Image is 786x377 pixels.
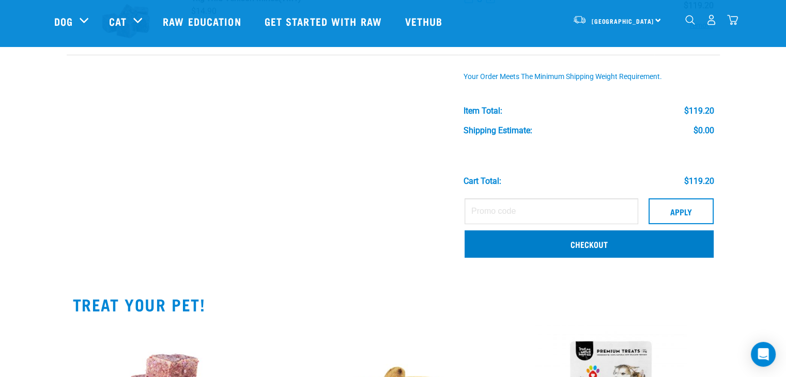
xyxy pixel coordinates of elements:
[464,106,502,116] div: Item Total:
[109,13,127,29] a: Cat
[693,126,714,135] div: $0.00
[254,1,395,42] a: Get started with Raw
[464,177,501,186] div: Cart total:
[684,106,714,116] div: $119.20
[54,13,73,29] a: Dog
[395,1,456,42] a: Vethub
[592,19,654,23] span: [GEOGRAPHIC_DATA]
[684,177,714,186] div: $119.20
[465,198,638,224] input: Promo code
[465,230,714,257] a: Checkout
[751,342,776,367] div: Open Intercom Messenger
[706,14,717,25] img: user.png
[573,15,587,24] img: van-moving.png
[152,1,254,42] a: Raw Education
[464,126,532,135] div: Shipping Estimate:
[685,15,695,25] img: home-icon-1@2x.png
[649,198,714,224] button: Apply
[73,295,714,313] h2: TREAT YOUR PET!
[727,14,738,25] img: home-icon@2x.png
[464,73,714,81] div: Your order meets the minimum shipping weight requirement.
